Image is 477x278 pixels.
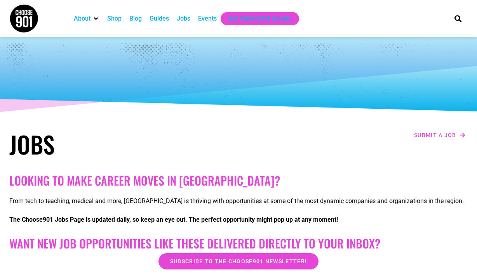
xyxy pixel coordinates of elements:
[9,236,468,250] h2: Want New Job Opportunities like these Delivered Directly to your Inbox?
[177,14,190,23] a: Jobs
[9,130,235,158] h1: Jobs
[70,12,441,25] nav: Main nav
[228,14,291,23] a: Get Choose901 Emails
[70,12,103,25] div: About
[107,14,122,23] a: Shop
[170,259,307,264] span: Subscribe to the Choose901 newsletter!
[9,196,468,206] p: From tech to teaching, medical and more, [GEOGRAPHIC_DATA] is thriving with opportunities at some...
[129,14,142,23] a: Blog
[452,12,465,25] div: Search
[198,14,217,23] a: Events
[9,216,338,223] strong: The Choose901 Jobs Page is updated daily, so keep an eye out. The perfect opportunity might pop u...
[412,130,468,140] a: Submit a job
[150,14,169,23] a: Guides
[414,132,456,138] span: Submit a job
[158,253,319,269] a: Subscribe to the Choose901 newsletter!
[9,174,468,188] h2: Looking to make career moves in [GEOGRAPHIC_DATA]?
[74,14,91,23] a: About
